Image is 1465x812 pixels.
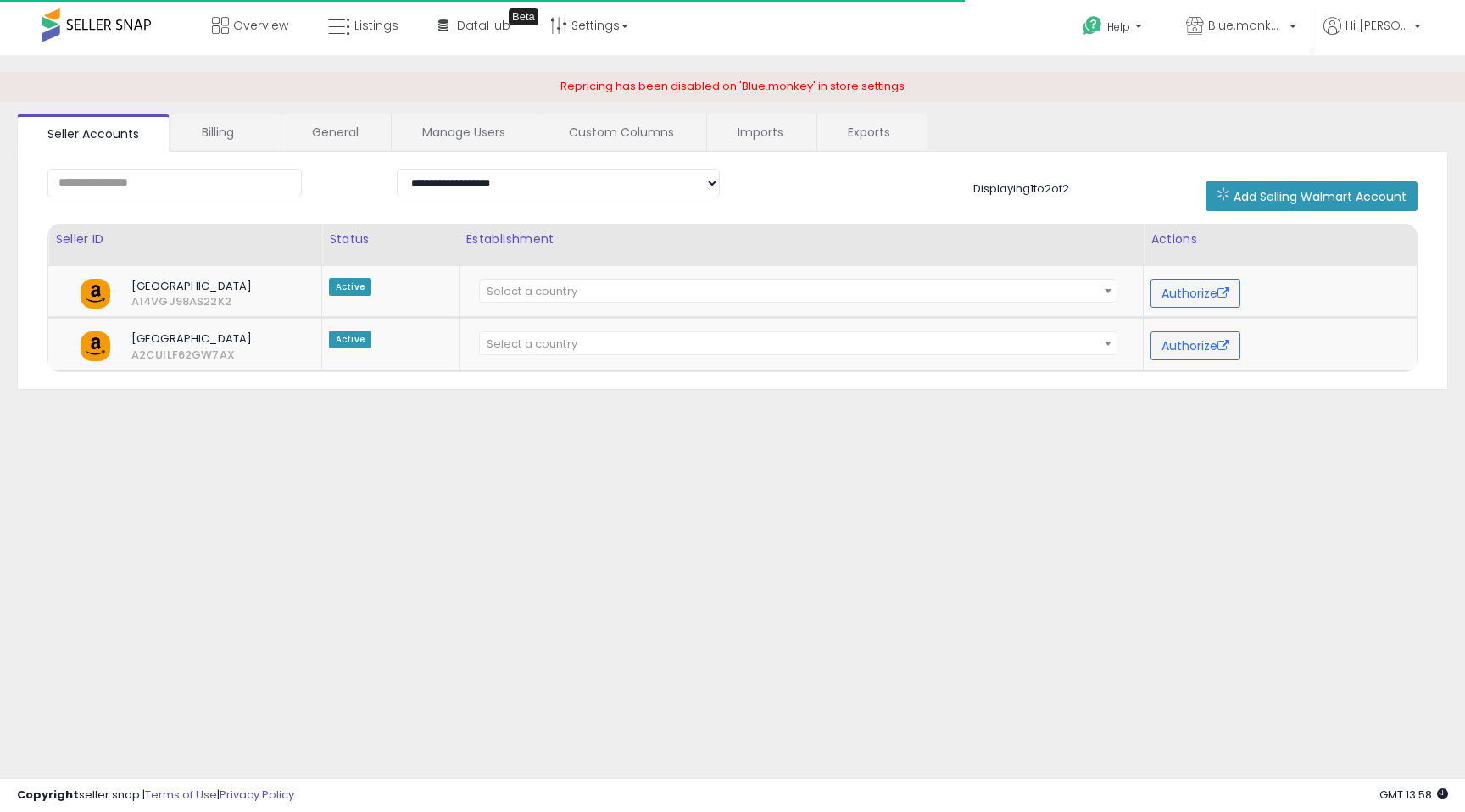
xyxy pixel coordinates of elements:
[973,181,1069,197] span: Displaying 1 to 2 of 2
[1323,17,1421,55] a: Hi [PERSON_NAME]
[392,114,536,150] a: Manage Users
[466,231,1137,248] div: Establishment
[487,283,577,299] span: Select a country
[457,17,510,34] span: DataHub
[55,231,315,248] div: Seller ID
[329,231,452,248] div: Status
[329,331,371,348] span: Active
[220,787,294,803] a: Privacy Policy
[509,8,538,25] div: Tooltip anchor
[329,278,371,296] span: Active
[1345,17,1409,34] span: Hi [PERSON_NAME]
[1069,3,1159,55] a: Help
[1150,279,1240,308] button: Authorize
[119,294,146,309] span: A14VGJ98AS22K2
[17,787,79,803] strong: Copyright
[560,78,905,94] span: Repricing has been disabled on 'Blue.monkey' in store settings
[81,331,110,361] img: amazon.png
[233,17,288,34] span: Overview
[487,336,577,352] span: Select a country
[707,114,815,150] a: Imports
[1379,787,1448,803] span: 2025-09-11 13:58 GMT
[1082,15,1103,36] i: Get Help
[119,331,283,347] span: [GEOGRAPHIC_DATA]
[1208,17,1284,34] span: Blue.monkey
[171,114,279,150] a: Billing
[81,279,110,309] img: amazon.png
[1234,188,1407,205] span: Add Selling Walmart Account
[1150,331,1240,360] button: Authorize
[1150,231,1410,248] div: Actions
[119,279,283,294] span: [GEOGRAPHIC_DATA]
[145,787,217,803] a: Terms of Use
[119,348,146,363] span: A2CUILF62GW7AX
[1206,181,1418,211] button: Add Selling Walmart Account
[17,787,294,804] div: seller snap | |
[538,114,705,150] a: Custom Columns
[17,114,170,152] a: Seller Accounts
[1107,19,1130,34] span: Help
[354,17,398,34] span: Listings
[281,114,389,150] a: General
[817,114,926,150] a: Exports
